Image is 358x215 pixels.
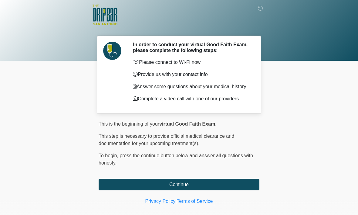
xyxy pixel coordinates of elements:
[159,121,215,127] strong: virtual Good Faith Exam
[99,179,259,190] button: Continue
[99,153,253,165] span: press the continue button below and answer all questions with honesty.
[99,153,120,158] span: To begin,
[103,42,121,60] img: Agent Avatar
[99,121,159,127] span: This is the beginning of your
[175,199,177,204] a: |
[133,42,250,53] h2: In order to conduct your virtual Good Faith Exam, please complete the following steps:
[177,199,213,204] a: Terms of Service
[145,199,176,204] a: Privacy Policy
[99,134,234,146] span: This step is necessary to provide official medical clearance and documentation for your upcoming ...
[133,95,250,102] p: Complete a video call with one of our providers
[93,5,117,26] img: The DRIPBaR - San Antonio Fossil Creek Logo
[133,83,250,90] p: Answer some questions about your medical history
[133,59,250,66] p: Please connect to Wi-Fi now
[133,71,250,78] p: Provide us with your contact info
[215,121,216,127] span: .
